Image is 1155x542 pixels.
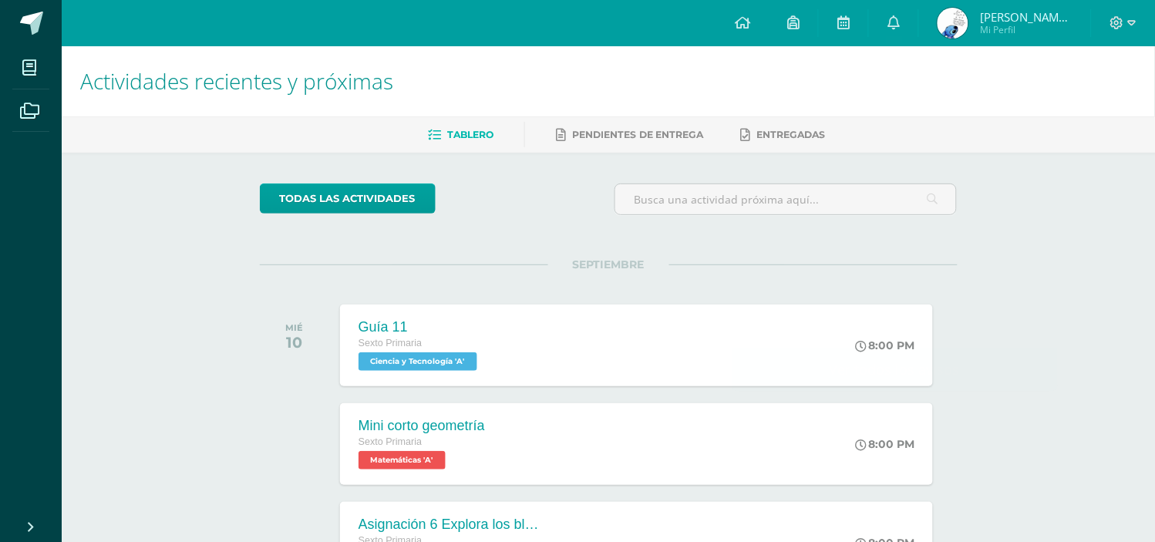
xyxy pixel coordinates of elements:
[359,338,423,348] span: Sexto Primaria
[359,418,485,434] div: Mini corto geometría
[359,436,423,447] span: Sexto Primaria
[556,123,704,147] a: Pendientes de entrega
[980,9,1072,25] span: [PERSON_NAME][US_STATE]
[980,23,1072,36] span: Mi Perfil
[359,451,446,470] span: Matemáticas 'A'
[260,183,436,214] a: todas las Actividades
[359,352,477,371] span: Ciencia y Tecnología 'A'
[428,123,493,147] a: Tablero
[855,437,914,451] div: 8:00 PM
[773,57,814,76] span: Avisos
[572,129,704,140] span: Pendientes de entrega
[447,129,493,140] span: Tablero
[359,517,544,533] div: Asignación 6 Explora los bloques de movimiento
[938,8,968,39] img: 2f3557b5a2cbc9257661ae254945c66b.png
[732,348,1058,391] a: Ver todos los avisos
[285,333,303,352] div: 10
[548,258,669,271] span: SEPTIEMBRE
[359,319,481,335] div: Guía 11
[285,322,303,333] div: MIÉ
[80,66,393,96] span: Actividades recientes y próximas
[615,184,957,214] input: Busca una actividad próxima aquí...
